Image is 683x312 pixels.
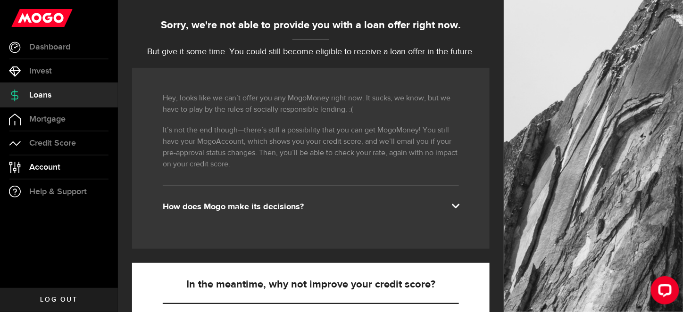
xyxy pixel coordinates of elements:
div: Sorry, we're not able to provide you with a loan offer right now. [132,18,490,33]
h5: In the meantime, why not improve your credit score? [163,279,459,290]
span: Loans [29,91,51,99]
p: But give it some time. You could still become eligible to receive a loan offer in the future. [132,46,490,58]
span: Invest [29,67,52,75]
span: Credit Score [29,139,76,148]
span: Help & Support [29,188,87,196]
span: Mortgage [29,115,66,123]
p: Hey, looks like we can’t offer you any MogoMoney right now. It sucks, we know, but we have to pla... [163,93,459,115]
span: Dashboard [29,43,70,51]
p: It’s not the end though—there’s still a possibility that you can get MogoMoney! You still have yo... [163,125,459,170]
span: Log out [40,296,77,303]
span: Account [29,163,60,172]
div: How does Mogo make its decisions? [163,201,459,213]
iframe: LiveChat chat widget [643,272,683,312]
